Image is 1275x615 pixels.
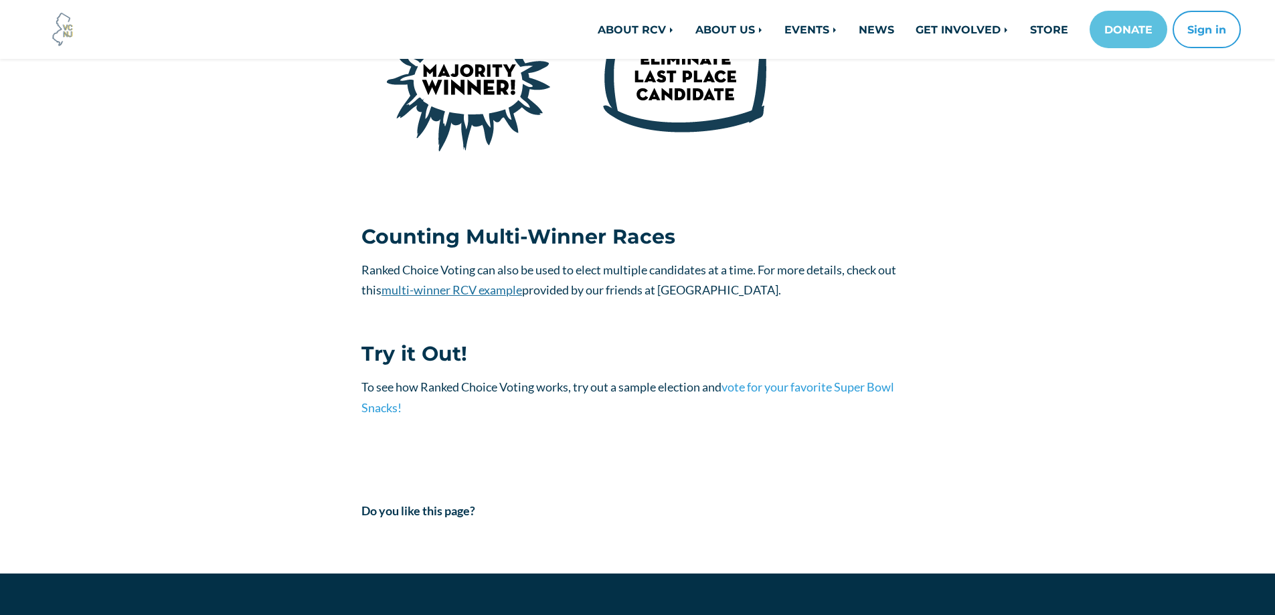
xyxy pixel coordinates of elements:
h3: Try it Out! [361,342,914,366]
a: DONATE [1090,11,1167,48]
a: NEWS [848,16,905,43]
span: To see how Ranked Choice Voting works, try out a sample election and [361,379,721,394]
img: Voter Choice NJ [45,11,81,48]
iframe: X Post Button [562,523,606,537]
h3: Counting Multi-Winner Races [361,225,914,249]
nav: Main navigation [351,11,1241,48]
strong: Do you like this page? [361,503,475,518]
a: STORE [1019,16,1079,43]
a: ABOUT RCV [587,16,685,43]
a: ABOUT US [685,16,774,43]
a: GET INVOLVED [905,16,1019,43]
a: multi-winner RCV example [381,282,522,297]
iframe: fb:like Facebook Social Plugin [361,528,562,541]
a: EVENTS [774,16,848,43]
span: Ranked Choice Voting can also be used to elect multiple candidates at a time. For more details, c... [361,262,896,298]
button: Sign in or sign up [1173,11,1241,48]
